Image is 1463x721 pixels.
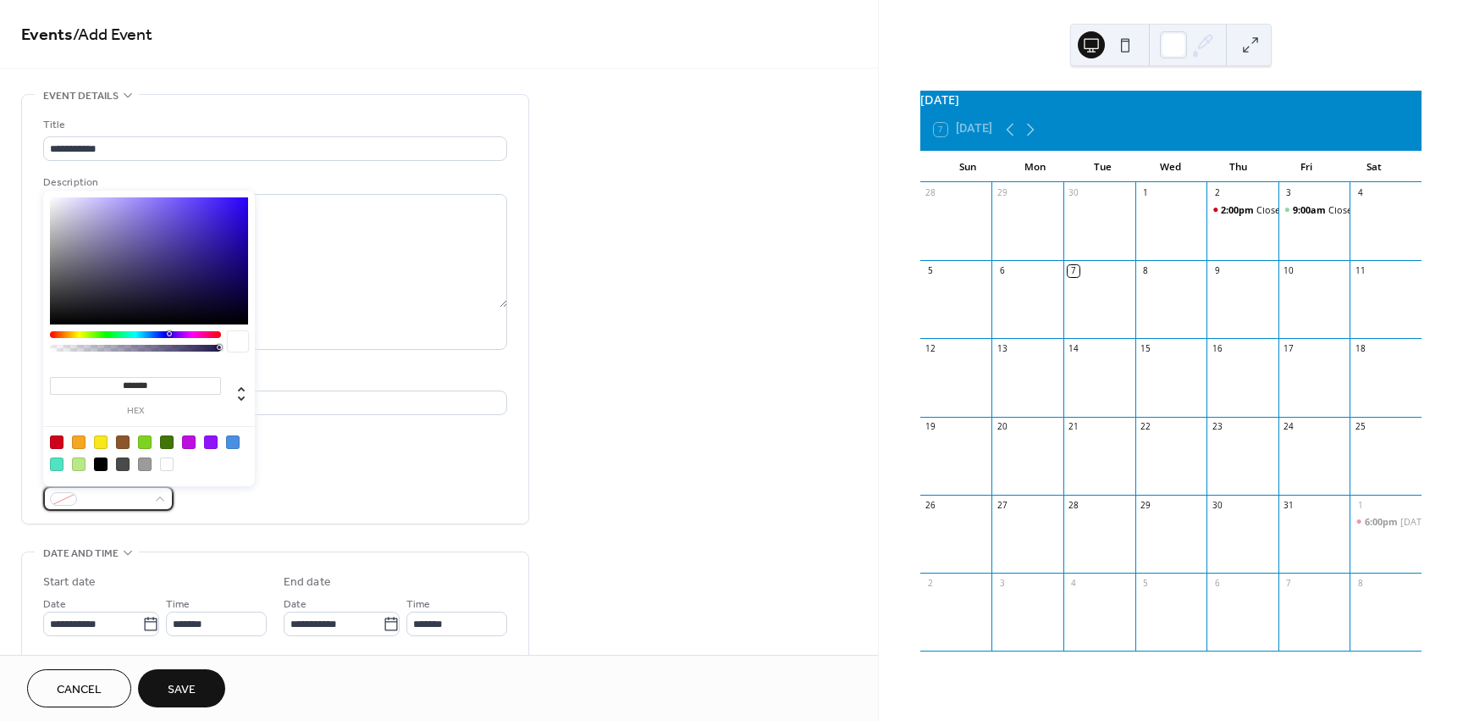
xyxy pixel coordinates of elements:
div: 16 [1212,343,1223,355]
span: 2:00pm [1221,203,1256,216]
div: #B8E986 [72,458,86,471]
div: 15 [1140,343,1151,355]
div: 10 [1283,265,1295,277]
div: 29 [1140,499,1151,511]
div: #FFFFFF [160,458,174,471]
div: Mon [1002,151,1069,183]
div: 28 [925,187,936,199]
div: Closed [1206,203,1278,216]
span: Cancel [57,681,102,699]
div: 8 [1140,265,1151,277]
div: 4 [1355,187,1366,199]
div: Closed [1328,203,1358,216]
span: Date [284,596,306,613]
div: 21 [1068,421,1079,433]
button: Cancel [27,669,131,707]
div: #9B9B9B [138,458,152,471]
span: Event details [43,87,119,105]
div: 1 [1140,187,1151,199]
div: 14 [1068,343,1079,355]
div: 13 [996,343,1008,355]
div: Location [43,370,504,388]
div: [DATE] [920,91,1422,109]
div: 4 [1068,577,1079,589]
div: 3 [1283,187,1295,199]
div: #BD10E0 [182,435,196,449]
div: 12 [925,343,936,355]
div: #8B572A [116,435,130,449]
span: Time [406,596,430,613]
div: #D0021B [50,435,63,449]
div: 30 [1212,499,1223,511]
div: 28 [1068,499,1079,511]
span: Date and time [43,545,119,563]
div: Closed [1256,203,1286,216]
span: 6:00pm [1365,515,1400,528]
button: Save [138,669,225,707]
div: 2 [1212,187,1223,199]
div: #4A90E2 [226,435,240,449]
div: 30 [1068,187,1079,199]
div: #7ED321 [138,435,152,449]
div: #417505 [160,435,174,449]
div: Wed [1137,151,1205,183]
div: #50E3C2 [50,458,63,471]
div: 3 [996,577,1008,589]
div: Sat [1340,151,1408,183]
div: 29 [996,187,1008,199]
div: 5 [1140,577,1151,589]
span: Time [166,596,190,613]
span: Save [168,681,196,699]
span: / Add Event [73,19,152,52]
div: Fri [1273,151,1340,183]
div: Tue [1069,151,1137,183]
div: #F5A623 [72,435,86,449]
div: Start date [43,574,96,591]
div: 26 [925,499,936,511]
a: Events [21,19,73,52]
div: 22 [1140,421,1151,433]
div: 8 [1355,577,1366,589]
div: 24 [1283,421,1295,433]
div: 17 [1283,343,1295,355]
div: Halloween on Nolichucky [1350,515,1422,528]
div: 6 [1212,577,1223,589]
div: 1 [1355,499,1366,511]
div: 7 [1068,265,1079,277]
div: 25 [1355,421,1366,433]
div: #F8E71C [94,435,108,449]
div: #9013FE [204,435,218,449]
div: #000000 [94,458,108,471]
div: 19 [925,421,936,433]
div: 18 [1355,343,1366,355]
div: 5 [925,265,936,277]
div: Title [43,116,504,134]
span: 9:00am [1293,203,1328,216]
div: 27 [996,499,1008,511]
div: 7 [1283,577,1295,589]
div: Thu [1205,151,1273,183]
div: 23 [1212,421,1223,433]
div: 11 [1355,265,1366,277]
div: 31 [1283,499,1295,511]
div: 9 [1212,265,1223,277]
div: Sun [934,151,1002,183]
label: hex [50,407,221,416]
div: 6 [996,265,1008,277]
div: 2 [925,577,936,589]
span: Date [43,596,66,613]
div: End date [284,574,331,591]
div: Closed [1278,203,1350,216]
div: 20 [996,421,1008,433]
div: Description [43,174,504,191]
div: #4A4A4A [116,458,130,471]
